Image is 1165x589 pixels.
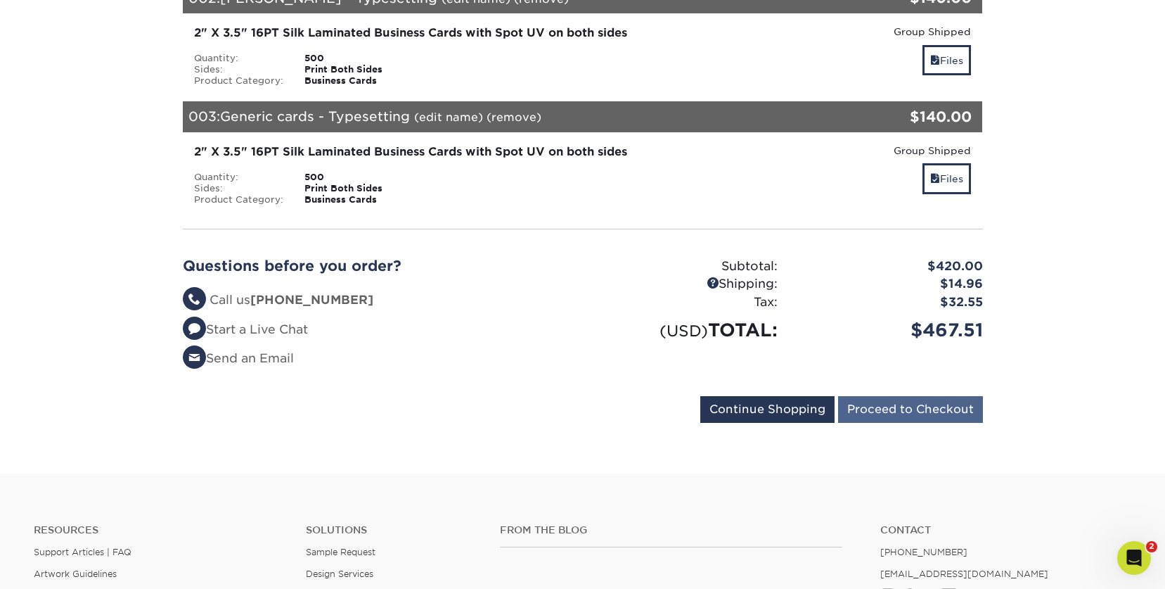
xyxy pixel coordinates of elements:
a: Send an Email [183,351,294,365]
div: $420.00 [788,258,993,276]
li: Call us [183,291,572,310]
span: Generic cards - Typesetting [220,108,410,124]
a: Sample Request [306,547,375,557]
div: Business Cards [294,194,449,205]
h4: Resources [34,524,285,536]
a: Design Services [306,569,373,579]
div: $14.96 [788,275,993,293]
h4: Solutions [306,524,479,536]
div: $467.51 [788,317,993,343]
span: 2 [1146,541,1157,552]
div: 500 [294,53,449,64]
div: Subtotal: [583,258,788,276]
h4: From the Blog [500,524,842,536]
span: files [930,55,940,66]
div: Quantity: [184,53,295,64]
div: Print Both Sides [294,64,449,75]
div: 003: [183,101,849,132]
div: Sides: [184,64,295,75]
strong: [PHONE_NUMBER] [250,293,373,307]
div: 2" X 3.5" 16PT Silk Laminated Business Cards with Spot UV on both sides [194,144,705,160]
a: [EMAIL_ADDRESS][DOMAIN_NAME] [880,569,1048,579]
div: Sides: [184,183,295,194]
a: Contact [880,524,1131,536]
div: $140.00 [849,106,972,127]
a: (edit name) [414,110,483,124]
input: Continue Shopping [700,396,835,423]
div: Product Category: [184,75,295,87]
span: files [930,173,940,184]
a: (remove) [487,110,541,124]
div: Shipping: [583,275,788,293]
h2: Questions before you order? [183,258,572,274]
div: Quantity: [184,172,295,183]
div: Print Both Sides [294,183,449,194]
input: Proceed to Checkout [838,396,983,423]
a: Files [922,45,971,75]
small: (USD) [659,322,708,340]
div: 500 [294,172,449,183]
a: Files [922,163,971,194]
div: $32.55 [788,293,993,312]
div: TOTAL: [583,317,788,343]
div: Product Category: [184,194,295,205]
div: Group Shipped [726,25,972,39]
iframe: Intercom live chat [1117,541,1151,575]
a: Start a Live Chat [183,322,308,336]
div: Tax: [583,293,788,312]
div: Business Cards [294,75,449,87]
a: [PHONE_NUMBER] [880,547,967,557]
div: Group Shipped [726,144,972,158]
div: 2" X 3.5" 16PT Silk Laminated Business Cards with Spot UV on both sides [194,25,705,42]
